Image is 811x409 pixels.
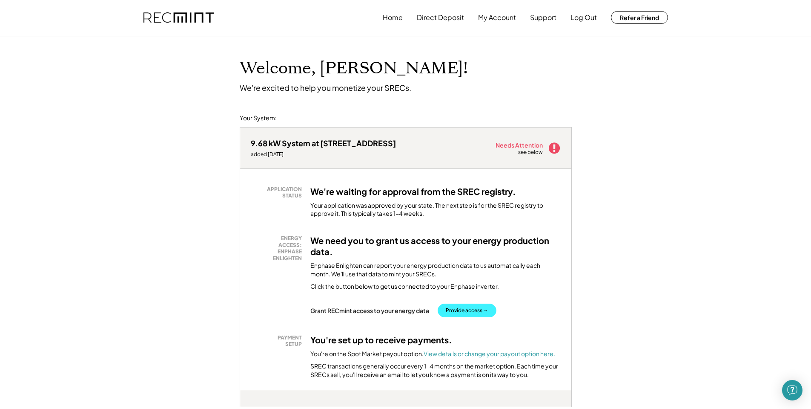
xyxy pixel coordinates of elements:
button: Provide access → [438,304,496,317]
div: added [DATE] [251,151,396,158]
h3: We're waiting for approval from the SREC registry. [310,186,516,197]
div: Your application was approved by your state. The next step is for the SREC registry to approve it... [310,201,561,218]
div: Open Intercom Messenger [782,380,802,400]
h3: We need you to grant us access to your energy production data. [310,235,561,257]
button: Refer a Friend [611,11,668,24]
div: Needs Attention [496,142,544,148]
div: 9.68 kW System at [STREET_ADDRESS] [251,138,396,148]
div: Grant RECmint access to your energy data [310,307,429,314]
button: Support [530,9,556,26]
div: Click the button below to get us connected to your Enphase inverter. [310,282,499,291]
a: View details or change your payout option here. [424,350,555,357]
div: You're on the Spot Market payout option. [310,350,555,358]
div: Enphase Enlighten can report your energy production data to us automatically each month. We'll us... [310,261,561,278]
img: recmint-logotype%403x.png [143,12,214,23]
h3: You're set up to receive payments. [310,334,452,345]
div: We're excited to help you monetize your SRECs. [240,83,411,93]
button: My Account [478,9,516,26]
button: Direct Deposit [417,9,464,26]
button: Log Out [570,9,597,26]
div: SREC transactions generally occur every 1-4 months on the market option. Each time your SRECs sel... [310,362,561,379]
div: Your System: [240,114,277,122]
div: see below [518,149,544,156]
div: ENERGY ACCESS: ENPHASE ENLIGHTEN [255,235,302,261]
h1: Welcome, [PERSON_NAME]! [240,58,468,78]
div: PAYMENT SETUP [255,334,302,348]
div: APPLICATION STATUS [255,186,302,199]
button: Home [383,9,403,26]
